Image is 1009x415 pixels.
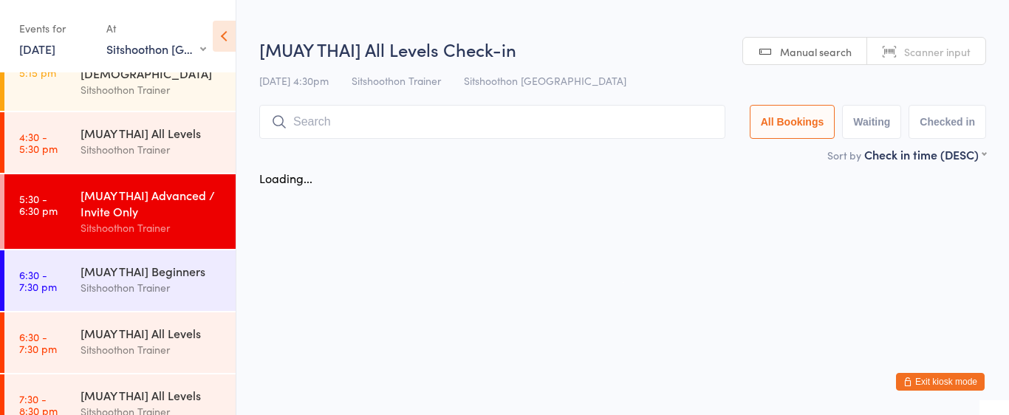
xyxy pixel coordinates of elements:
[780,44,852,59] span: Manual search
[81,81,223,98] div: Sitshoothon Trainer
[896,373,985,391] button: Exit kiosk mode
[81,325,223,341] div: [MUAY THAI] All Levels
[259,105,725,139] input: Search
[19,16,92,41] div: Events for
[4,112,236,173] a: 4:30 -5:30 pm[MUAY THAI] All LevelsSitshoothon Trainer
[4,36,236,111] a: 4:30 -5:15 pm[MUAY THAI] Teens [DEMOGRAPHIC_DATA]Sitshoothon Trainer
[827,148,861,162] label: Sort by
[81,125,223,141] div: [MUAY THAI] All Levels
[81,219,223,236] div: Sitshoothon Trainer
[19,269,57,292] time: 6:30 - 7:30 pm
[81,263,223,279] div: [MUAY THAI] Beginners
[4,174,236,249] a: 5:30 -6:30 pm[MUAY THAI] Advanced / Invite OnlySitshoothon Trainer
[81,279,223,296] div: Sitshoothon Trainer
[81,341,223,358] div: Sitshoothon Trainer
[259,37,986,61] h2: [MUAY THAI] All Levels Check-in
[904,44,971,59] span: Scanner input
[352,73,441,88] span: Sitshoothon Trainer
[864,146,986,162] div: Check in time (DESC)
[19,131,58,154] time: 4:30 - 5:30 pm
[81,387,223,403] div: [MUAY THAI] All Levels
[259,170,312,186] div: Loading...
[81,187,223,219] div: [MUAY THAI] Advanced / Invite Only
[259,73,329,88] span: [DATE] 4:30pm
[909,105,986,139] button: Checked in
[750,105,835,139] button: All Bookings
[19,331,57,354] time: 6:30 - 7:30 pm
[464,73,626,88] span: Sitshoothon [GEOGRAPHIC_DATA]
[106,16,206,41] div: At
[106,41,206,57] div: Sitshoothon [GEOGRAPHIC_DATA]
[81,141,223,158] div: Sitshoothon Trainer
[842,105,901,139] button: Waiting
[4,312,236,373] a: 6:30 -7:30 pm[MUAY THAI] All LevelsSitshoothon Trainer
[19,193,58,216] time: 5:30 - 6:30 pm
[19,41,55,57] a: [DATE]
[4,250,236,311] a: 6:30 -7:30 pm[MUAY THAI] BeginnersSitshoothon Trainer
[19,55,56,78] time: 4:30 - 5:15 pm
